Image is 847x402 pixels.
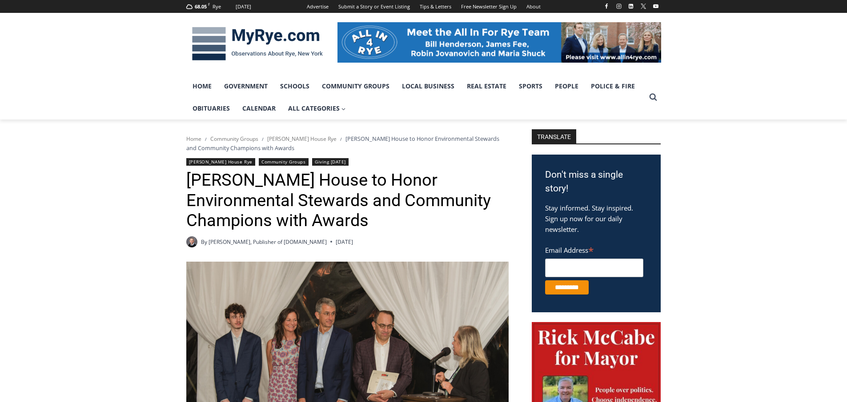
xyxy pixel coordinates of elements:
nav: Breadcrumbs [186,134,509,152]
a: Community Groups [316,75,396,97]
a: Linkedin [626,1,636,12]
a: Facebook [601,1,612,12]
span: 68.05 [195,3,207,10]
a: Calendar [236,97,282,119]
a: Author image [186,236,197,247]
a: Obituaries [186,97,236,119]
button: View Search Form [645,89,661,105]
a: [PERSON_NAME] House Rye [267,135,337,143]
img: All in for Rye [337,22,661,62]
strong: TRANSLATE [532,129,576,143]
div: [DATE] [236,3,251,11]
span: / [205,136,207,142]
label: Email Address [545,241,643,257]
a: Home [186,135,201,143]
a: Real Estate [461,75,513,97]
span: [PERSON_NAME] House to Honor Environmental Stewards and Community Champions with Awards [186,135,499,151]
span: F [208,2,210,7]
a: People [549,75,585,97]
div: Rye [213,3,221,11]
a: Community Groups [210,135,258,143]
a: X [638,1,649,12]
img: MyRye.com [186,21,329,67]
a: Instagram [614,1,624,12]
span: By [201,238,207,246]
a: [PERSON_NAME] House Rye [186,158,255,166]
a: Giving [DATE] [312,158,349,166]
a: Local Business [396,75,461,97]
a: Home [186,75,218,97]
a: [PERSON_NAME], Publisher of [DOMAIN_NAME] [209,238,327,246]
h1: [PERSON_NAME] House to Honor Environmental Stewards and Community Champions with Awards [186,170,509,231]
h3: Don't miss a single story! [545,168,647,196]
span: / [262,136,264,142]
a: Community Groups [259,158,308,166]
a: Government [218,75,274,97]
span: All Categories [288,103,346,113]
span: / [340,136,342,142]
a: YouTube [650,1,661,12]
p: Stay informed. Stay inspired. Sign up now for our daily newsletter. [545,203,647,235]
a: Sports [513,75,549,97]
nav: Primary Navigation [186,75,645,120]
a: All Categories [282,97,352,119]
time: [DATE] [336,238,353,246]
a: Police & Fire [585,75,641,97]
a: Schools [274,75,316,97]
